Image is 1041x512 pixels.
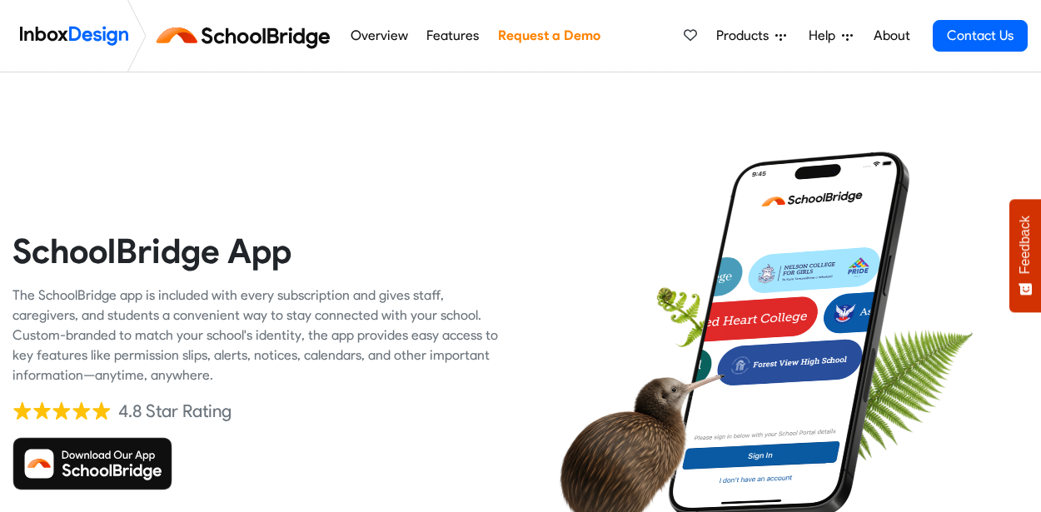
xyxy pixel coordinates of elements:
[1009,199,1041,312] button: Feedback - Show survey
[493,19,605,52] a: Request a Demo
[710,19,793,52] a: Products
[12,437,172,490] img: Download SchoolBridge App
[153,16,341,56] img: schoolbridge logo
[933,20,1028,52] a: Contact Us
[346,19,412,52] a: Overview
[802,19,859,52] a: Help
[716,26,775,46] span: Products
[118,399,232,424] div: 4.8 Star Rating
[869,19,914,52] a: About
[422,19,484,52] a: Features
[12,230,508,272] heading: SchoolBridge App
[809,26,842,46] span: Help
[1018,216,1033,274] span: Feedback
[12,286,508,385] div: The SchoolBridge app is included with every subscription and gives staff, caregivers, and student...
